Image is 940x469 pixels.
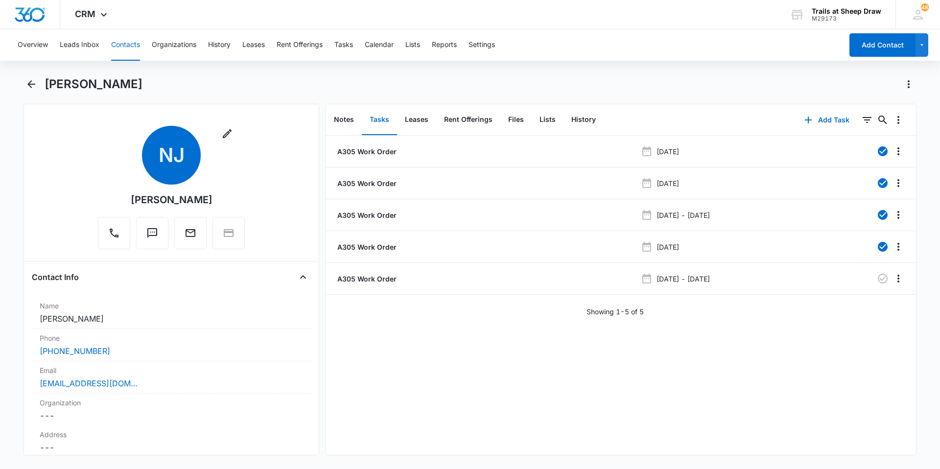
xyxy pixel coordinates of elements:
button: Overflow Menu [891,175,906,191]
button: Lists [532,105,564,135]
label: Phone [40,333,303,343]
div: Phone[PHONE_NUMBER] [32,329,311,361]
button: Overflow Menu [891,207,906,223]
button: Reports [432,29,457,61]
button: Email [174,217,207,249]
button: History [564,105,604,135]
a: A305 Work Order [335,274,397,284]
a: [PHONE_NUMBER] [40,345,110,357]
button: Back [23,76,39,92]
a: A305 Work Order [335,210,397,220]
button: Settings [469,29,495,61]
button: Tasks [362,105,397,135]
button: Rent Offerings [436,105,500,135]
label: Name [40,301,303,311]
label: Address [40,429,303,440]
button: Filters [859,112,875,128]
p: [DATE] [657,146,679,157]
a: Text [136,232,168,240]
p: [DATE] - [DATE] [657,274,710,284]
p: [DATE] [657,242,679,252]
a: A305 Work Order [335,146,397,157]
div: [PERSON_NAME] [131,192,212,207]
label: Organization [40,398,303,408]
button: Call [98,217,130,249]
button: Actions [901,76,916,92]
button: Overflow Menu [891,239,906,255]
button: Organizations [152,29,196,61]
button: Leads Inbox [60,29,99,61]
button: History [208,29,231,61]
a: [EMAIL_ADDRESS][DOMAIN_NAME] [40,377,138,389]
p: [DATE] [657,178,679,188]
dd: --- [40,410,303,422]
div: Organization--- [32,394,311,425]
label: Email [40,365,303,375]
button: Contacts [111,29,140,61]
dd: [PERSON_NAME] [40,313,303,325]
button: Overflow Menu [891,112,906,128]
a: Email [174,232,207,240]
button: Overflow Menu [891,271,906,286]
button: Add Task [795,108,859,132]
div: Name[PERSON_NAME] [32,297,311,329]
span: NJ [142,126,201,185]
button: Add Contact [849,33,916,57]
button: Close [295,269,311,285]
button: Notes [326,105,362,135]
button: Overflow Menu [891,143,906,159]
span: 48 [921,3,929,11]
button: Leases [397,105,436,135]
div: Address--- [32,425,311,458]
button: Tasks [334,29,353,61]
div: Email[EMAIL_ADDRESS][DOMAIN_NAME] [32,361,311,394]
button: Rent Offerings [277,29,323,61]
button: Calendar [365,29,394,61]
a: Call [98,232,130,240]
p: [DATE] - [DATE] [657,210,710,220]
h1: [PERSON_NAME] [45,77,142,92]
button: Files [500,105,532,135]
div: account id [812,15,881,22]
span: CRM [75,9,95,19]
button: Search... [875,112,891,128]
h4: Contact Info [32,271,79,283]
button: Overview [18,29,48,61]
button: Leases [242,29,265,61]
div: account name [812,7,881,15]
a: A305 Work Order [335,242,397,252]
dd: --- [40,442,303,453]
button: Lists [405,29,420,61]
p: Showing 1-5 of 5 [587,306,644,317]
div: notifications count [921,3,929,11]
a: A305 Work Order [335,178,397,188]
button: Text [136,217,168,249]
